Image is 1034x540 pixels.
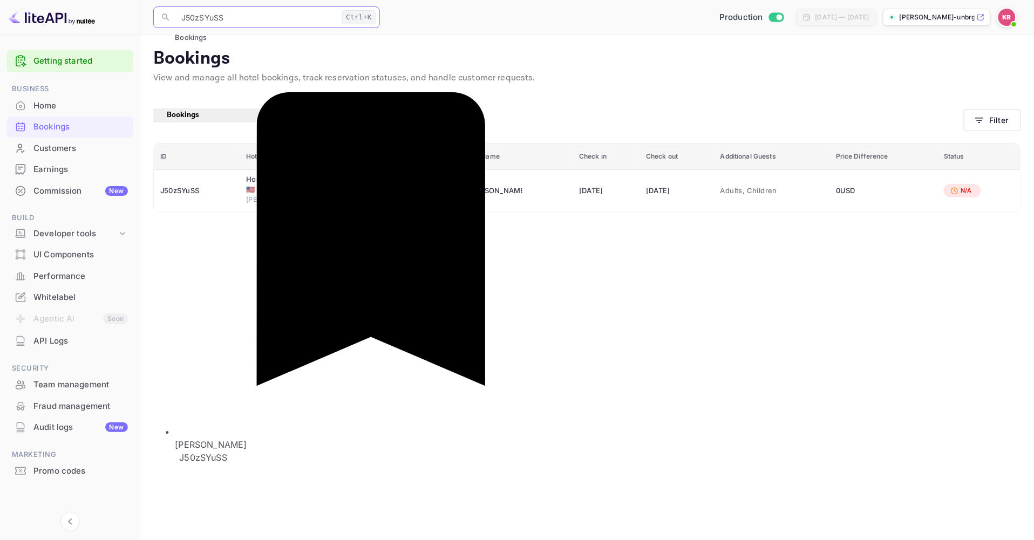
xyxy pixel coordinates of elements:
[33,379,128,391] div: Team management
[175,33,207,42] span: Bookings
[6,266,133,286] a: Performance
[175,438,567,451] p: [PERSON_NAME]
[6,159,133,180] div: Earnings
[6,396,133,416] a: Fraud management
[33,465,128,477] div: Promo codes
[6,159,133,179] a: Earnings
[937,143,1021,170] th: Status
[714,143,829,170] th: Additional Guests
[573,143,640,170] th: Check in
[998,9,1016,26] img: Kobus Roux
[153,48,1021,70] p: Bookings
[829,143,937,170] th: Price Difference
[33,270,128,283] div: Performance
[6,83,133,95] span: Business
[6,266,133,287] div: Performance
[6,331,133,352] div: API Logs
[6,363,133,374] span: Security
[6,287,133,308] div: Whitelabel
[6,449,133,461] span: Marketing
[6,50,133,72] div: Getting started
[6,374,133,395] div: Team management
[154,143,1021,212] table: booking table
[579,182,633,200] div: [DATE]
[105,186,128,196] div: New
[105,422,128,432] div: New
[6,417,133,438] div: Audit logsNew
[153,72,1021,85] p: View and manage all hotel bookings, track reservation statuses, and handle customer requests.
[836,182,931,200] div: 0 USD
[815,12,869,22] div: [DATE] — [DATE]
[944,184,979,197] div: N/A
[33,163,128,176] div: Earnings
[6,117,133,136] a: Bookings
[33,55,128,67] a: Getting started
[6,95,133,115] a: Home
[342,10,376,24] div: Ctrl+K
[964,109,1021,131] button: Filter
[715,11,788,24] div: Switch to Sandbox mode
[640,143,714,170] th: Check out
[33,291,128,304] div: Whitelabel
[33,249,128,261] div: UI Components
[6,396,133,417] div: Fraud management
[6,138,133,158] a: Customers
[33,121,128,133] div: Bookings
[33,400,128,413] div: Fraud management
[6,224,133,243] div: Developer tools
[6,212,133,224] span: Build
[6,95,133,117] div: Home
[6,244,133,265] div: UI Components
[9,9,95,26] img: LiteAPI logo
[6,181,133,201] a: CommissionNew
[6,117,133,138] div: Bookings
[6,244,133,264] a: UI Components
[175,452,231,463] span: J50zSYuSS
[33,100,128,112] div: Home
[60,512,80,531] button: Collapse navigation
[6,287,133,307] a: Whitelabel
[6,417,133,437] a: Audit logsNew
[6,461,133,482] div: Promo codes
[33,228,117,240] div: Developer tools
[6,461,133,481] a: Promo codes
[33,142,128,155] div: Customers
[33,421,128,434] div: Audit logs
[719,11,763,24] span: Production
[175,6,338,28] input: Search (e.g. bookings, documentation)
[33,185,128,197] div: Commission
[720,185,823,197] span: Adults, Children
[646,182,708,200] div: [DATE]
[6,138,133,159] div: Customers
[6,374,133,394] a: Team management
[900,12,975,22] p: [PERSON_NAME]-unbrg.[PERSON_NAME]...
[6,181,133,202] div: CommissionNew
[33,335,128,347] div: API Logs
[6,331,133,351] a: API Logs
